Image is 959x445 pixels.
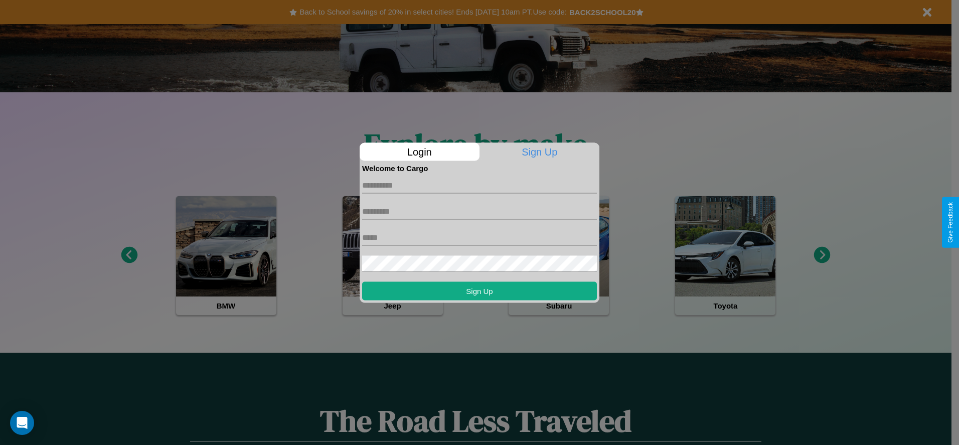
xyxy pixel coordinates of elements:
[480,142,600,161] p: Sign Up
[360,142,479,161] p: Login
[947,202,954,243] div: Give Feedback
[362,164,597,172] h4: Welcome to Cargo
[362,281,597,300] button: Sign Up
[10,411,34,435] div: Open Intercom Messenger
